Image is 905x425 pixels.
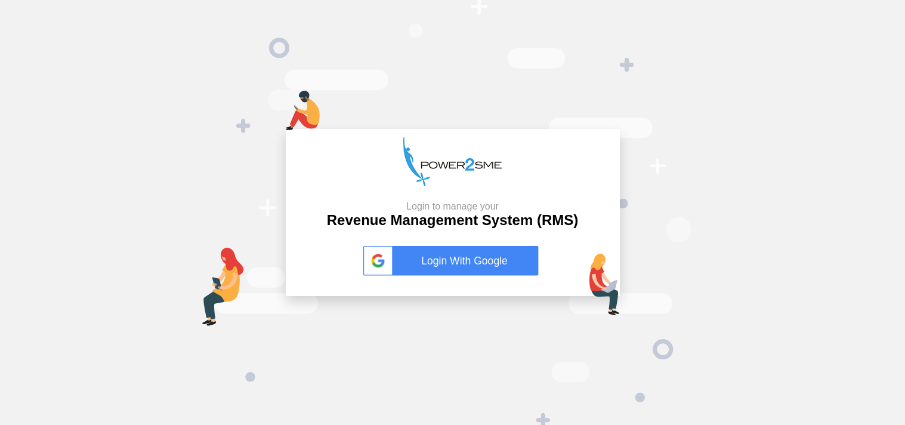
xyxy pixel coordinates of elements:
[363,246,542,276] a: Login With Google
[327,201,578,229] h2: Revenue Management System (RMS)
[403,137,502,186] img: p2s_logo.png
[589,254,620,315] img: lap-login.png
[360,233,546,288] button: Login With Google
[327,201,578,212] small: Login to manage your
[202,248,244,326] img: tab-login.png
[286,91,320,130] img: mob-login.png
